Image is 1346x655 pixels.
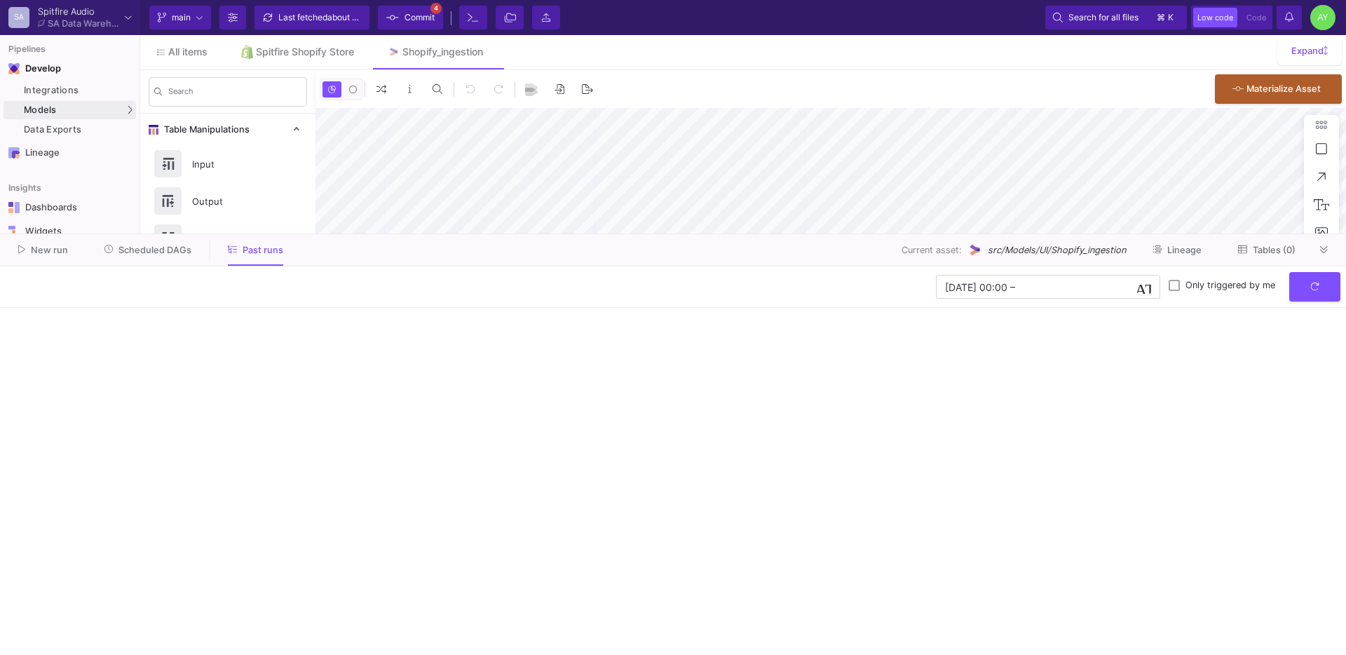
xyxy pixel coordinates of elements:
div: SA [8,7,29,28]
button: Commit [378,6,443,29]
a: Navigation iconWidgets [4,220,136,243]
div: Table Manipulations [140,145,315,374]
div: Output [184,191,280,212]
a: Data Exports [4,121,136,139]
span: Lineage [1167,245,1202,255]
button: Code [1242,8,1270,27]
button: Low code [1193,8,1237,27]
span: – [1010,281,1015,292]
span: Scheduled DAGs [118,245,191,255]
button: Search for all files⌘k [1045,6,1187,29]
a: Integrations [4,81,136,100]
span: All items [168,46,208,58]
div: AY [1310,5,1335,30]
button: Output [140,182,315,220]
img: logo.gif [648,436,698,485]
div: Last fetched [278,7,362,28]
div: Spitfire Shopify Store [256,46,354,58]
span: src/Models/UI/Shopify_ingestion [988,243,1126,257]
span: ⌘ [1157,9,1165,26]
span: Commit [405,7,435,28]
span: Past runs [243,245,283,255]
img: Tab icon [241,45,253,58]
button: main [149,6,211,29]
img: UI Model [967,243,982,257]
span: about 9 hours ago [327,12,397,22]
span: k [1168,9,1174,26]
span: New run [31,245,68,255]
input: Start datetime [945,281,1007,292]
div: Shopify_ingestion [402,46,483,58]
div: Input [184,154,280,175]
button: Lineage [1136,239,1218,261]
mat-expansion-panel-header: Navigation iconDevelop [4,58,136,80]
a: Navigation iconDashboards [4,196,136,219]
span: Search for all files [1068,7,1138,28]
span: Low code [1197,13,1233,22]
span: Only triggered by me [1185,280,1275,291]
button: Tables (0) [1221,239,1312,261]
img: Navigation icon [8,226,20,237]
img: Navigation icon [8,147,20,158]
input: Search [168,89,301,99]
button: Scheduled DAGs [88,239,209,261]
span: Table Manipulations [158,124,250,135]
div: Widgets [25,226,116,237]
span: Current asset: [902,243,962,257]
div: Data Exports [24,124,132,135]
button: New run [1,239,85,261]
a: Navigation iconLineage [4,142,136,164]
img: Tab icon [388,46,400,58]
div: Union [184,228,280,249]
button: Last fetchedabout 9 hours ago [254,6,369,29]
button: Past runs [211,239,300,261]
button: ⌘k [1153,9,1179,26]
span: Tables (0) [1253,245,1296,255]
button: AY [1306,5,1335,30]
span: Materialize Asset [1246,83,1321,94]
div: Develop [25,63,46,74]
mat-expansion-panel-header: Table Manipulations [140,114,315,145]
span: Models [24,104,57,116]
input: End datetime [1018,281,1110,292]
div: Integrations [24,85,132,96]
button: Materialize Asset [1215,74,1342,104]
img: Navigation icon [8,63,20,74]
button: Union [140,220,315,257]
div: Lineage [25,147,116,158]
button: Input [140,145,315,182]
span: main [172,7,191,28]
div: SA Data Warehouse [48,19,119,28]
span: Code [1246,13,1266,22]
img: Navigation icon [8,202,20,213]
div: Spitfire Audio [38,7,119,16]
div: Dashboards [25,202,116,213]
